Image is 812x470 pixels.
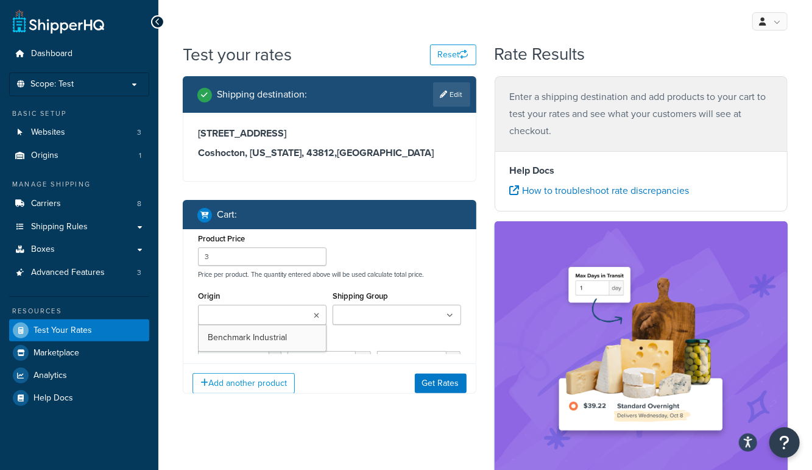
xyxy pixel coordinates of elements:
li: Origins [9,144,149,167]
h4: Help Docs [510,163,773,178]
a: Analytics [9,365,149,386]
span: Dashboard [31,49,72,59]
span: Origins [31,151,58,161]
li: Carriers [9,193,149,215]
label: Origin [198,291,220,301]
span: Websites [31,127,65,138]
p: Enter a shipping destination and add products to your cart to test your rates and see what your c... [510,88,773,140]
span: W [356,351,371,369]
span: Help Docs [34,393,73,404]
a: Marketplace [9,342,149,364]
span: Boxes [31,244,55,255]
a: Help Docs [9,387,149,409]
a: Websites3 [9,121,149,144]
span: 1 [139,151,141,161]
h2: Shipping destination : [217,89,307,100]
h3: Coshocton, [US_STATE], 43812 , [GEOGRAPHIC_DATA] [198,147,461,159]
span: 8 [137,199,141,209]
button: Open Resource Center [769,427,800,458]
div: Resources [9,306,149,316]
a: How to troubleshoot rate discrepancies [510,183,690,198]
h2: Rate Results [494,45,585,64]
a: Origins1 [9,144,149,167]
button: Reset [430,45,476,65]
span: Analytics [34,371,67,381]
span: 3 [137,127,141,138]
span: 3 [137,268,141,278]
li: Advanced Features [9,262,149,284]
label: Shipping Group [333,291,388,301]
span: Benchmark Industrial [208,331,287,344]
span: Shipping Rules [31,222,88,232]
a: Benchmark Industrial [199,324,326,351]
a: Test Your Rates [9,319,149,341]
span: H [447,351,461,369]
span: Test Your Rates [34,326,92,336]
a: Dashboard [9,43,149,65]
span: Advanced Features [31,268,105,278]
a: Shipping Rules [9,216,149,238]
a: Advanced Features3 [9,262,149,284]
div: Basic Setup [9,109,149,119]
a: Carriers8 [9,193,149,215]
span: Carriers [31,199,61,209]
h2: Cart : [217,209,237,220]
div: Manage Shipping [9,179,149,190]
h1: Test your rates [183,43,292,66]
span: Marketplace [34,348,79,358]
h3: [STREET_ADDRESS] [198,127,461,140]
button: Get Rates [415,374,467,393]
a: Edit [433,82,470,107]
p: Price per product. The quantity entered above will be used calculate total price. [195,270,464,279]
a: Boxes [9,238,149,261]
li: Websites [9,121,149,144]
img: feature-image-ddt-36eae7f7280da8017bfb280eaccd9c446f90b1fe08728e4019434db127062ab4.png [549,240,732,460]
span: Scope: Test [30,79,74,90]
label: Product Price [198,234,245,243]
button: Add another product [192,373,295,394]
